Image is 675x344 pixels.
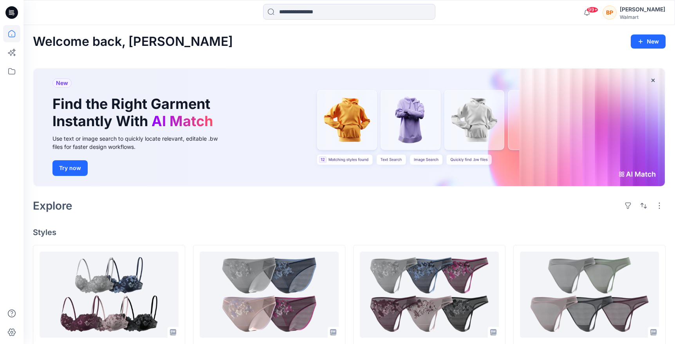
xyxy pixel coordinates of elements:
[520,252,659,338] a: JS1131_ADM_Mesh Thong
[200,252,339,338] a: JS1125_ADM_Floral Embroidery Cheeky
[33,34,233,49] h2: Welcome back, [PERSON_NAME]
[587,7,598,13] span: 99+
[33,199,72,212] h2: Explore
[631,34,666,49] button: New
[56,78,68,88] span: New
[620,5,665,14] div: [PERSON_NAME]
[40,252,179,338] a: JS1123_ADM_Floral Embroidery Lightly Lined Balconette
[152,112,213,130] span: AI Match
[360,252,499,338] a: JS1131_ADM_Floral Embroidery Thong
[603,5,617,20] div: BP
[52,134,229,151] div: Use text or image search to quickly locate relevant, editable .bw files for faster design workflows.
[52,160,88,176] button: Try now
[620,14,665,20] div: Walmart
[33,228,666,237] h4: Styles
[52,96,217,129] h1: Find the Right Garment Instantly With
